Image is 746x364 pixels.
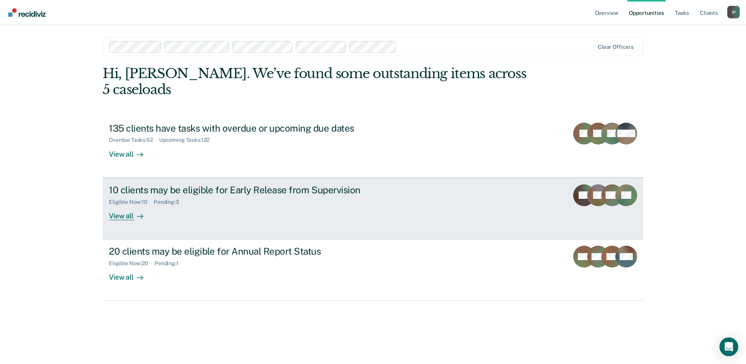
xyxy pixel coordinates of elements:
div: View all [109,267,153,282]
div: View all [109,205,153,220]
button: Profile dropdown button [727,6,740,18]
div: Upcoming Tasks : 122 [159,137,216,143]
div: Eligible Now : 20 [109,260,155,267]
img: Recidiviz [8,8,46,17]
div: 135 clients have tasks with overdue or upcoming due dates [109,123,383,134]
div: J P [727,6,740,18]
div: 20 clients may be eligible for Annual Report Status [109,246,383,257]
div: Pending : 3 [154,199,185,205]
a: 135 clients have tasks with overdue or upcoming due datesOverdue Tasks:52Upcoming Tasks:122View all [103,116,643,178]
div: Pending : 1 [155,260,185,267]
div: 10 clients may be eligible for Early Release from Supervision [109,184,383,196]
div: Overdue Tasks : 52 [109,137,159,143]
div: Open Intercom Messenger [719,337,738,356]
div: View all [109,143,153,159]
div: Hi, [PERSON_NAME]. We’ve found some outstanding items across 5 caseloads [103,66,535,98]
a: 10 clients may be eligible for Early Release from SupervisionEligible Now:10Pending:3View all [103,178,643,239]
div: Clear officers [598,44,634,50]
a: 20 clients may be eligible for Annual Report StatusEligible Now:20Pending:1View all [103,239,643,301]
div: Eligible Now : 10 [109,199,154,205]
